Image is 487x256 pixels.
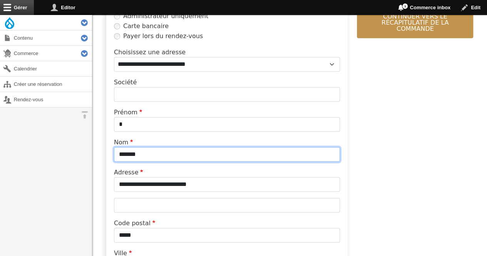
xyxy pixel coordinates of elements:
[114,219,157,228] label: Code postal
[114,78,137,87] label: Société
[114,138,135,147] label: Nom
[123,32,203,41] label: Payer lors du rendez-vous
[123,12,208,21] label: Administrateur uniquement
[402,3,408,9] span: 1
[357,7,473,38] button: Continuer vers le récapitulatif de la commande
[114,48,186,57] label: Choisissez une adresse
[114,108,144,117] label: Prénom
[77,107,92,122] button: Orientation horizontale
[123,22,169,31] label: Carte bancaire
[114,168,145,177] label: Adresse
